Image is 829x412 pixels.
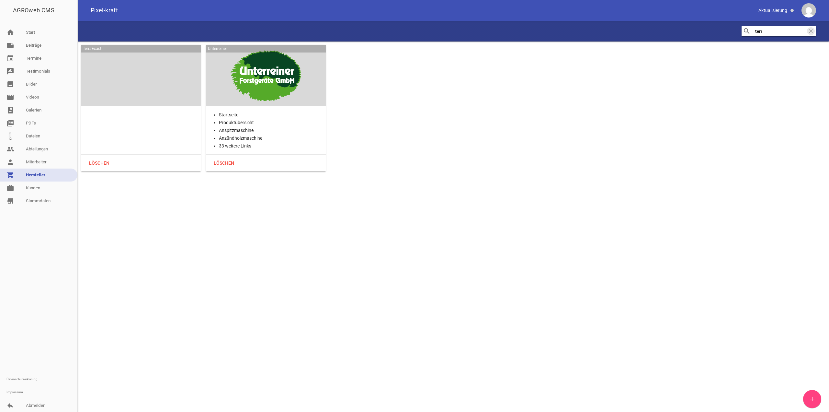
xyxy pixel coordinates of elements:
[81,45,201,53] h3: TerraExact
[6,54,14,62] i: event
[209,157,240,169] span: Löschen
[6,402,14,409] i: reply
[807,27,815,35] i: clear
[219,119,326,126] li: Produktübersicht
[6,158,14,166] i: person
[6,41,14,49] i: note
[6,119,14,127] i: picture_as_pdf
[6,145,14,153] i: people
[6,106,14,114] i: photo_album
[91,7,118,13] span: Pixel-kraft
[206,45,326,53] h3: Unterreiner
[219,134,326,142] li: Anzündholzmaschine
[84,157,115,169] span: Löschen
[6,132,14,140] i: attach_file
[6,80,14,88] i: image
[755,27,806,35] input: Suchen
[6,197,14,205] i: store_mall_directory
[219,142,326,150] li: 33 weitere Links
[6,184,14,192] i: work
[219,126,326,134] li: Anspitzmaschine
[6,93,14,101] i: movie
[6,171,14,179] i: shopping_cart
[6,29,14,36] i: home
[6,67,14,75] i: rate_review
[743,27,751,35] i: search
[808,395,816,403] i: add
[219,111,326,119] li: Startseite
